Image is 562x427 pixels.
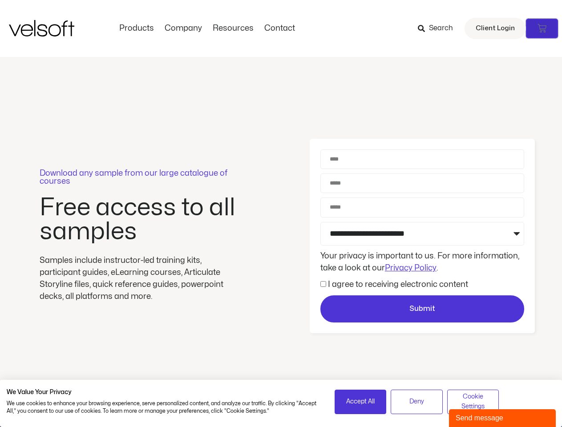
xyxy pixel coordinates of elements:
span: Client Login [476,23,515,34]
button: Accept all cookies [335,390,387,414]
button: Submit [320,295,524,323]
a: Search [418,21,459,36]
a: ContactMenu Toggle [259,24,300,33]
a: Privacy Policy [385,264,437,272]
button: Deny all cookies [391,390,443,414]
a: CompanyMenu Toggle [159,24,207,33]
h2: We Value Your Privacy [7,388,321,396]
a: ResourcesMenu Toggle [207,24,259,33]
img: Velsoft Training Materials [9,20,74,36]
div: Samples include instructor-led training kits, participant guides, eLearning courses, Articulate S... [40,254,240,302]
p: Download any sample from our large catalogue of courses [40,169,240,185]
nav: Menu [114,24,300,33]
a: Client Login [465,18,526,39]
div: Your privacy is important to us. For more information, take a look at our . [318,250,526,274]
span: Deny [409,397,424,407]
iframe: chat widget [449,407,558,427]
span: Accept All [346,397,375,407]
button: Adjust cookie preferences [447,390,499,414]
span: Search [429,23,453,34]
span: Submit [409,303,435,315]
h2: Free access to all samples [40,196,240,244]
p: We use cookies to enhance your browsing experience, serve personalized content, and analyze our t... [7,400,321,415]
label: I agree to receiving electronic content [328,281,468,288]
a: ProductsMenu Toggle [114,24,159,33]
span: Cookie Settings [453,392,493,412]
